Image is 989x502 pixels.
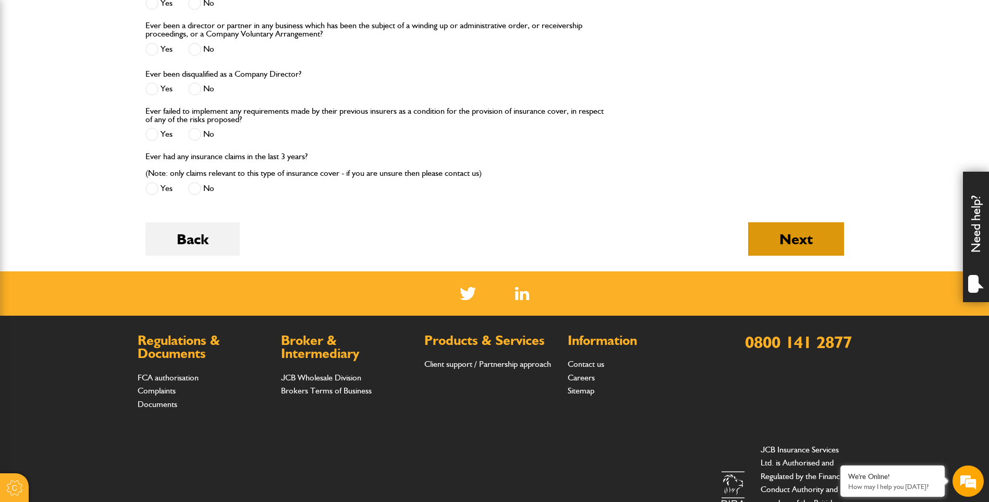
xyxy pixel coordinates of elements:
div: Minimize live chat window [171,5,196,30]
a: LinkedIn [515,287,529,300]
a: Client support / Partnership approach [424,359,551,369]
button: Back [145,222,240,256]
label: Ever had any insurance claims in the last 3 years? (Note: only claims relevant to this type of in... [145,152,482,177]
label: No [188,182,214,195]
label: Yes [145,43,173,56]
img: Linked In [515,287,529,300]
h2: Information [568,334,701,348]
label: Ever been a director or partner in any business which has been the subject of a winding up or adm... [145,21,606,38]
label: Ever been disqualified as a Company Director? [145,70,301,78]
a: Brokers Terms of Business [281,386,372,396]
div: We're Online! [848,472,937,481]
label: No [188,82,214,95]
label: Ever failed to implement any requirements made by their previous insurers as a condition for the ... [145,107,606,124]
label: No [188,128,214,141]
a: Complaints [138,386,176,396]
textarea: Type your message and hit 'Enter' [14,189,190,313]
a: FCA authorisation [138,373,199,383]
input: Enter your last name [14,97,190,119]
h2: Regulations & Documents [138,334,271,361]
button: Next [748,222,844,256]
a: Contact us [568,359,604,369]
h2: Broker & Intermediary [281,334,414,361]
input: Enter your phone number [14,158,190,181]
label: No [188,43,214,56]
a: Careers [568,373,595,383]
div: Chat with us now [54,58,175,72]
img: d_20077148190_company_1631870298795_20077148190 [18,58,44,73]
input: Enter your email address [14,127,190,150]
label: Yes [145,82,173,95]
a: Documents [138,399,177,409]
h2: Products & Services [424,334,557,348]
p: How may I help you today? [848,483,937,491]
label: Yes [145,128,173,141]
a: JCB Wholesale Division [281,373,361,383]
a: Sitemap [568,386,594,396]
div: Need help? [963,172,989,302]
img: Twitter [460,287,476,300]
em: Start Chat [142,321,189,336]
label: Yes [145,182,173,195]
a: 0800 141 2877 [745,332,852,352]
